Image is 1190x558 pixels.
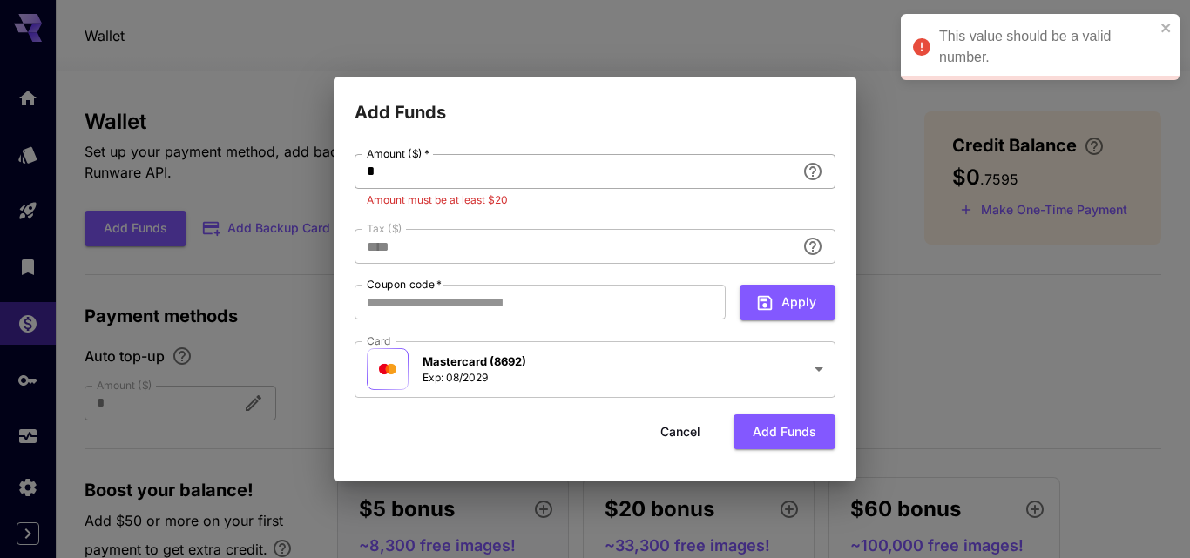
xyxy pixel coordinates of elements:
[939,26,1155,68] div: This value should be a valid number.
[367,192,823,209] p: Amount must be at least $20
[367,146,429,161] label: Amount ($)
[334,77,856,126] h2: Add Funds
[367,333,391,348] label: Card
[1160,21,1173,35] button: close
[641,414,720,450] button: Cancel
[367,277,442,292] label: Coupon code
[423,353,526,371] p: Mastercard (8692)
[423,370,526,386] p: Exp: 08/2029
[367,221,402,236] label: Tax ($)
[734,414,835,450] button: Add funds
[740,285,835,320] button: Apply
